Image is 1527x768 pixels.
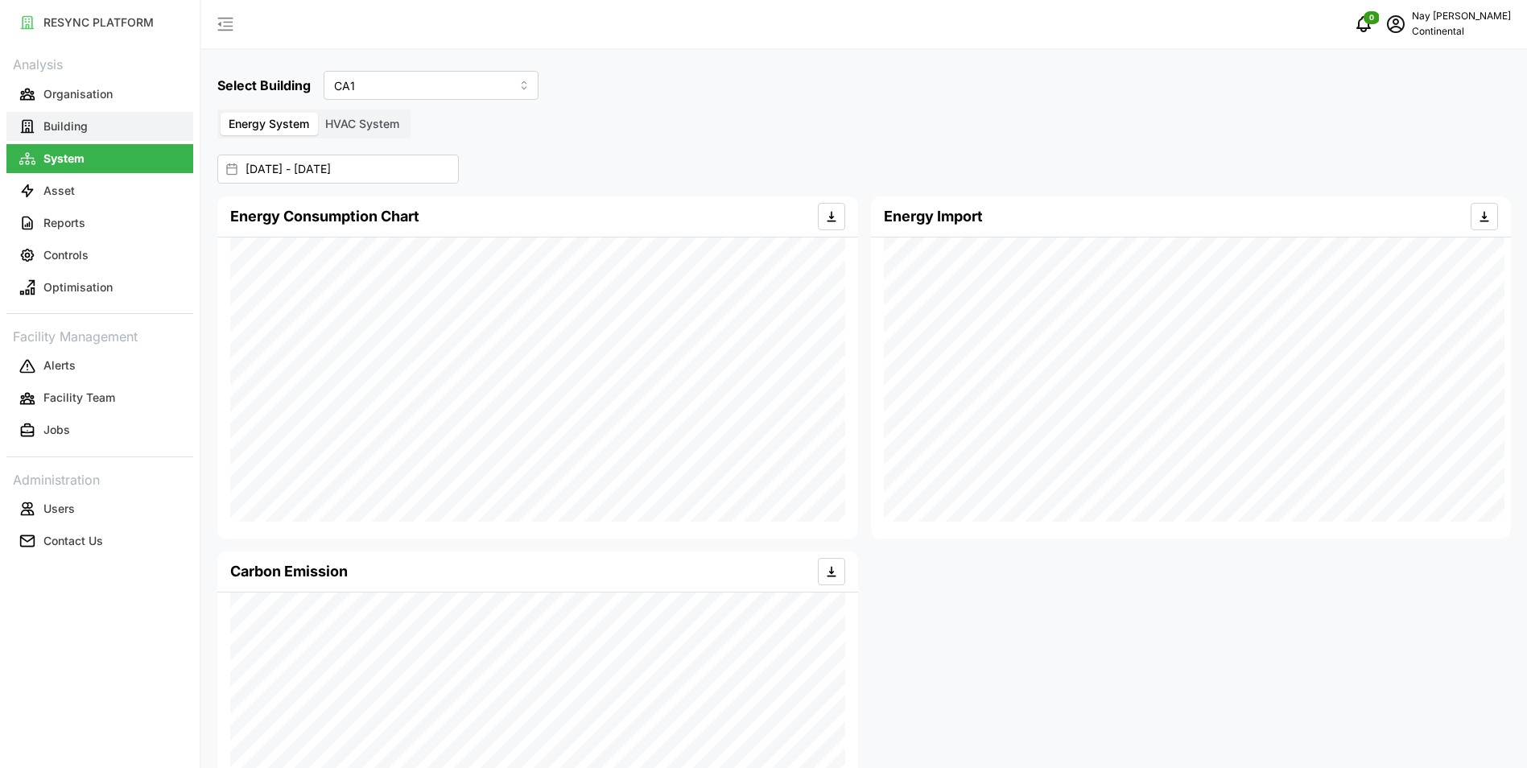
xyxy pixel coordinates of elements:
[43,183,75,199] p: Asset
[6,525,193,557] a: Contact Us
[6,416,193,445] button: Jobs
[6,6,193,39] a: RESYNC PLATFORM
[43,247,89,263] p: Controls
[6,241,193,270] button: Controls
[6,112,193,141] button: Building
[6,382,193,415] a: Facility Team
[6,8,193,37] button: RESYNC PLATFORM
[43,14,154,31] p: RESYNC PLATFORM
[6,207,193,239] a: Reports
[6,175,193,207] a: Asset
[6,142,193,175] a: System
[6,352,193,381] button: Alerts
[230,206,419,227] h4: Energy Consumption Chart
[1380,8,1412,40] button: schedule
[43,390,115,406] p: Facility Team
[6,52,193,75] p: Analysis
[6,239,193,271] a: Controls
[6,110,193,142] a: Building
[6,78,193,110] a: Organisation
[6,273,193,302] button: Optimisation
[43,357,76,374] p: Alerts
[1347,8,1380,40] button: notifications
[6,494,193,523] button: Users
[1412,24,1511,39] p: Continental
[43,533,103,549] p: Contact Us
[884,206,983,227] h4: Energy Import
[6,144,193,173] button: System
[6,324,193,347] p: Facility Management
[1369,12,1374,23] span: 0
[43,422,70,438] p: Jobs
[6,384,193,413] button: Facility Team
[43,86,113,102] p: Organisation
[43,151,85,167] p: System
[6,467,193,490] p: Administration
[229,117,309,130] span: Energy System
[6,493,193,525] a: Users
[325,117,399,130] span: HVAC System
[43,215,85,231] p: Reports
[6,350,193,382] a: Alerts
[6,415,193,447] a: Jobs
[6,526,193,555] button: Contact Us
[43,279,113,295] p: Optimisation
[6,176,193,205] button: Asset
[6,271,193,303] a: Optimisation
[43,118,88,134] p: Building
[6,209,193,237] button: Reports
[230,561,348,582] h4: Carbon Emission
[1412,9,1511,24] p: Nay [PERSON_NAME]
[6,80,193,109] button: Organisation
[217,76,311,95] h5: Select Building
[43,501,75,517] p: Users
